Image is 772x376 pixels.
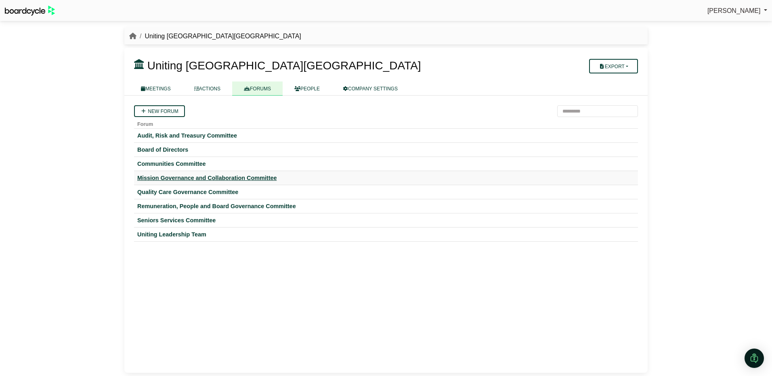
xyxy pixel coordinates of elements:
[137,146,635,153] a: Board of Directors
[283,81,331,96] a: PEOPLE
[745,349,764,368] div: Open Intercom Messenger
[137,132,635,139] a: Audit, Risk and Treasury Committee
[331,81,409,96] a: COMPANY SETTINGS
[137,217,635,224] a: Seniors Services Committee
[129,81,183,96] a: MEETINGS
[5,6,55,16] img: BoardcycleBlackGreen-aaafeed430059cb809a45853b8cf6d952af9d84e6e89e1f1685b34bfd5cb7d64.svg
[137,160,635,167] a: Communities Committee
[232,81,283,96] a: FORUMS
[589,59,638,73] button: Export
[136,31,301,42] li: Uniting [GEOGRAPHIC_DATA][GEOGRAPHIC_DATA]
[134,117,638,129] th: Forum
[137,231,635,238] a: Uniting Leadership Team
[707,7,761,14] span: [PERSON_NAME]
[129,31,301,42] nav: breadcrumb
[147,59,421,72] span: Uniting [GEOGRAPHIC_DATA][GEOGRAPHIC_DATA]
[183,81,232,96] a: ACTIONS
[707,6,767,16] a: [PERSON_NAME]
[137,188,635,196] a: Quality Care Governance Committee
[137,203,635,210] a: Remuneration, People and Board Governance Committee
[137,174,635,182] a: Mission Governance and Collaboration Committee
[134,105,185,117] a: New forum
